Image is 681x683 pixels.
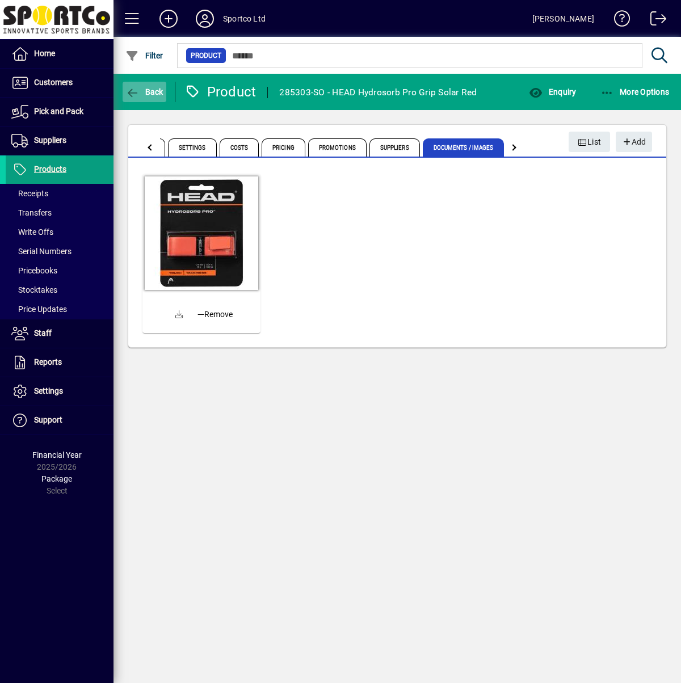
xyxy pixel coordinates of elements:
[125,87,163,96] span: Back
[6,222,113,242] a: Write Offs
[6,348,113,377] a: Reports
[34,107,83,116] span: Pick and Pack
[11,285,57,294] span: Stocktakes
[6,406,113,435] a: Support
[598,82,672,102] button: More Options
[184,83,257,101] div: Product
[11,305,67,314] span: Price Updates
[11,208,52,217] span: Transfers
[123,82,166,102] button: Back
[125,51,163,60] span: Filter
[6,280,113,300] a: Stocktakes
[191,50,221,61] span: Product
[6,300,113,319] a: Price Updates
[34,386,63,395] span: Settings
[6,377,113,406] a: Settings
[11,247,72,256] span: Serial Numbers
[168,138,217,157] span: Settings
[600,87,670,96] span: More Options
[193,304,237,324] button: Remove
[532,10,594,28] div: [PERSON_NAME]
[6,40,113,68] a: Home
[6,69,113,97] a: Customers
[197,309,233,321] span: Remove
[34,136,66,145] span: Suppliers
[166,301,193,328] a: Download
[11,266,57,275] span: Pricebooks
[6,127,113,155] a: Suppliers
[308,138,367,157] span: Promotions
[529,87,576,96] span: Enquiry
[34,49,55,58] span: Home
[578,133,602,151] span: List
[41,474,72,483] span: Package
[6,319,113,348] a: Staff
[262,138,305,157] span: Pricing
[279,83,477,102] div: 285303-SO - HEAD Hydrosorb Pro Grip Solar Red
[369,138,420,157] span: Suppliers
[621,133,646,151] span: Add
[6,261,113,280] a: Pricebooks
[606,2,630,39] a: Knowledge Base
[34,415,62,424] span: Support
[187,9,223,29] button: Profile
[220,138,259,157] span: Costs
[6,242,113,261] a: Serial Numbers
[34,78,73,87] span: Customers
[34,357,62,366] span: Reports
[34,328,52,338] span: Staff
[32,450,82,459] span: Financial Year
[6,184,113,203] a: Receipts
[113,82,176,102] app-page-header-button: Back
[6,98,113,126] a: Pick and Pack
[11,189,48,198] span: Receipts
[526,82,579,102] button: Enquiry
[123,45,166,66] button: Filter
[150,9,187,29] button: Add
[11,227,53,237] span: Write Offs
[569,132,611,152] button: List
[223,10,266,28] div: Sportco Ltd
[642,2,667,39] a: Logout
[6,203,113,222] a: Transfers
[423,138,505,157] span: Documents / Images
[34,165,66,174] span: Products
[616,132,652,152] button: Add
